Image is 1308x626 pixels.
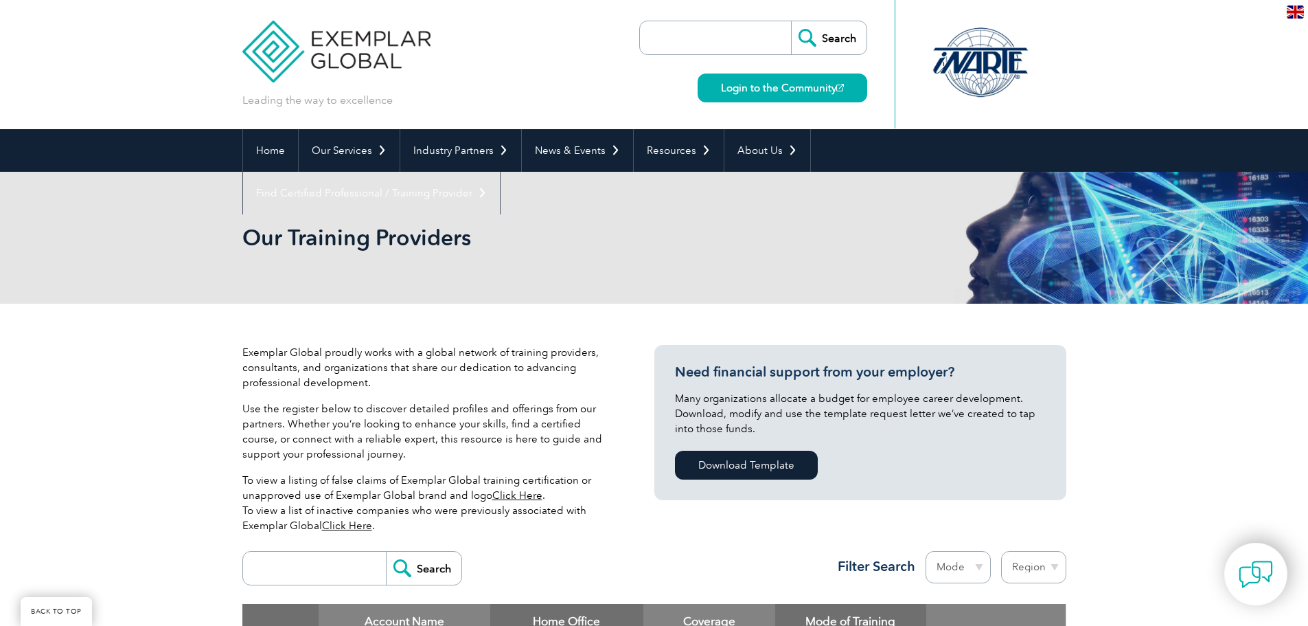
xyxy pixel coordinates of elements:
[322,519,372,532] a: Click Here
[1287,5,1304,19] img: en
[836,84,844,91] img: open_square.png
[400,129,521,172] a: Industry Partners
[634,129,724,172] a: Resources
[1239,557,1273,592] img: contact-chat.png
[698,74,867,102] a: Login to the Community
[242,401,613,462] p: Use the register below to discover detailed profiles and offerings from our partners. Whether you...
[242,227,819,249] h2: Our Training Providers
[675,391,1046,436] p: Many organizations allocate a budget for employee career development. Download, modify and use th...
[724,129,810,172] a: About Us
[675,364,1046,381] h3: Need financial support from your employer?
[386,552,461,585] input: Search
[791,21,867,54] input: Search
[492,489,542,502] a: Click Here
[243,129,298,172] a: Home
[242,473,613,533] p: To view a listing of false claims of Exemplar Global training certification or unapproved use of ...
[242,345,613,390] p: Exemplar Global proudly works with a global network of training providers, consultants, and organ...
[675,451,818,480] a: Download Template
[21,597,92,626] a: BACK TO TOP
[242,93,393,108] p: Leading the way to excellence
[522,129,633,172] a: News & Events
[243,172,500,214] a: Find Certified Professional / Training Provider
[829,558,915,575] h3: Filter Search
[299,129,400,172] a: Our Services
